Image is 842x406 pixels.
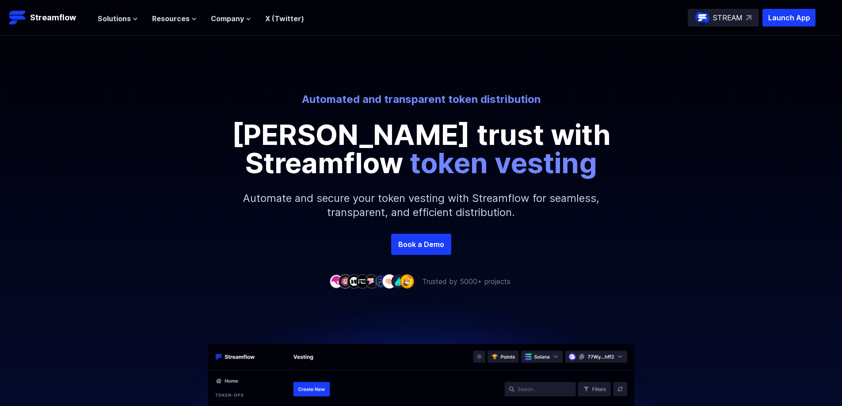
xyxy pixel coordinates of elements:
p: Streamflow [30,11,76,24]
p: Automate and secure your token vesting with Streamflow for seamless, transparent, and efficient d... [231,177,611,234]
a: Book a Demo [391,234,451,255]
img: company-1 [329,274,343,288]
img: company-4 [356,274,370,288]
img: streamflow-logo-circle.png [695,11,709,25]
img: company-7 [382,274,396,288]
img: company-6 [373,274,388,288]
img: company-2 [338,274,352,288]
a: Streamflow [9,9,89,27]
p: Automated and transparent token distribution [176,92,666,106]
button: Company [211,13,251,24]
span: Solutions [98,13,131,24]
span: Company [211,13,244,24]
img: company-3 [347,274,361,288]
p: Trusted by 5000+ projects [422,276,511,287]
img: company-5 [365,274,379,288]
button: Resources [152,13,197,24]
a: X (Twitter) [265,14,304,23]
img: top-right-arrow.svg [746,15,751,20]
button: Launch App [762,9,815,27]
img: company-9 [400,274,414,288]
span: token vesting [410,146,597,180]
p: STREAM [713,12,743,23]
span: Resources [152,13,190,24]
p: [PERSON_NAME] trust with Streamflow [222,121,620,177]
img: Streamflow Logo [9,9,27,27]
button: Solutions [98,13,138,24]
img: company-8 [391,274,405,288]
a: STREAM [688,9,759,27]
